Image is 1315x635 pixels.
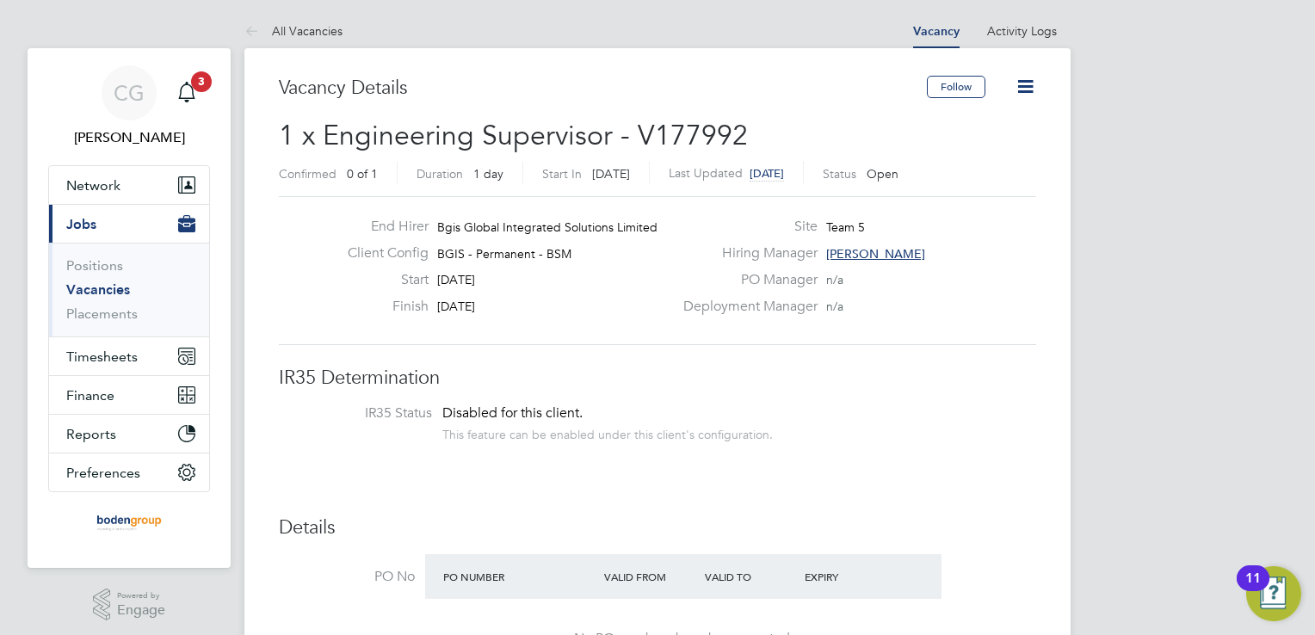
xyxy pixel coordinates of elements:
a: All Vacancies [244,23,343,39]
div: PO Number [439,561,600,592]
label: PO No [279,568,415,586]
span: [DATE] [437,272,475,287]
span: Network [66,177,120,194]
a: Positions [66,257,123,274]
a: 3 [170,65,204,120]
span: Jobs [66,216,96,232]
span: Team 5 [826,219,865,235]
label: Client Config [334,244,429,262]
label: PO Manager [673,271,818,289]
span: Bgis Global Integrated Solutions Limited [437,219,657,235]
span: [DATE] [750,166,784,181]
label: Duration [417,166,463,182]
label: IR35 Status [296,404,432,422]
label: Last Updated [669,165,743,181]
span: 0 of 1 [347,166,378,182]
img: boden-group-logo-retina.png [91,509,168,537]
div: 11 [1245,578,1261,601]
div: Valid From [600,561,701,592]
span: Disabled for this client. [442,404,583,422]
a: Placements [66,305,138,322]
button: Preferences [49,453,209,491]
h3: IR35 Determination [279,366,1036,391]
a: Powered byEngage [93,589,166,621]
label: Finish [334,298,429,316]
label: Status [823,166,856,182]
div: Valid To [701,561,801,592]
label: Deployment Manager [673,298,818,316]
div: Expiry [800,561,901,592]
span: 3 [191,71,212,92]
span: Timesheets [66,348,138,365]
button: Finance [49,376,209,414]
span: Engage [117,603,165,618]
button: Follow [927,76,985,98]
span: [DATE] [437,299,475,314]
button: Network [49,166,209,204]
span: Preferences [66,465,140,481]
span: 1 x Engineering Supervisor - V177992 [279,119,748,152]
label: Start [334,271,429,289]
h3: Details [279,515,1036,540]
span: Open [867,166,898,182]
span: [DATE] [592,166,630,182]
a: Vacancies [66,281,130,298]
span: n/a [826,299,843,314]
span: [PERSON_NAME] [826,246,925,262]
a: Activity Logs [987,23,1057,39]
span: Connor Gwilliam [48,127,210,148]
span: 1 day [473,166,503,182]
label: Start In [542,166,582,182]
span: Reports [66,426,116,442]
nav: Main navigation [28,48,231,568]
span: Finance [66,387,114,404]
button: Timesheets [49,337,209,375]
span: CG [114,82,145,104]
label: Site [673,218,818,236]
span: n/a [826,272,843,287]
label: End Hirer [334,218,429,236]
label: Confirmed [279,166,336,182]
div: This feature can be enabled under this client's configuration. [442,422,773,442]
h3: Vacancy Details [279,76,927,101]
button: Reports [49,415,209,453]
div: Jobs [49,243,209,336]
a: Go to home page [48,509,210,537]
a: Vacancy [913,24,960,39]
button: Open Resource Center, 11 new notifications [1246,566,1301,621]
label: Hiring Manager [673,244,818,262]
span: BGIS - Permanent - BSM [437,246,571,262]
button: Jobs [49,205,209,243]
a: CG[PERSON_NAME] [48,65,210,148]
span: Powered by [117,589,165,603]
